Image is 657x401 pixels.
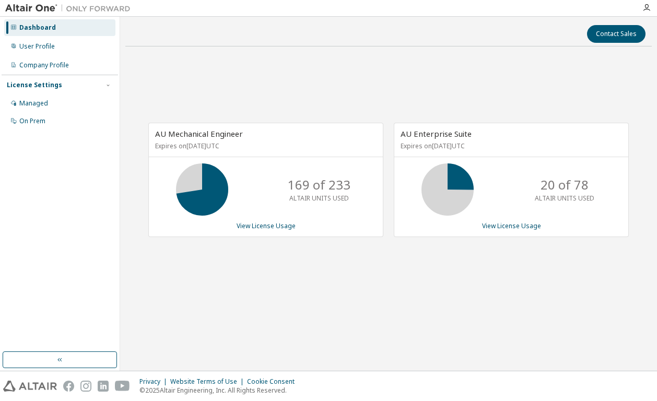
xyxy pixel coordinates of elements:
[401,141,619,150] p: Expires on [DATE] UTC
[237,221,296,230] a: View License Usage
[288,176,350,194] p: 169 of 233
[155,141,374,150] p: Expires on [DATE] UTC
[19,23,56,32] div: Dashboard
[170,378,247,386] div: Website Terms of Use
[3,381,57,392] img: altair_logo.svg
[541,176,589,194] p: 20 of 78
[587,25,646,43] button: Contact Sales
[19,99,48,108] div: Managed
[482,221,541,230] a: View License Usage
[247,378,301,386] div: Cookie Consent
[63,381,74,392] img: facebook.svg
[98,381,109,392] img: linkedin.svg
[155,128,243,139] span: AU Mechanical Engineer
[19,61,69,69] div: Company Profile
[139,386,301,395] p: © 2025 Altair Engineering, Inc. All Rights Reserved.
[115,381,130,392] img: youtube.svg
[535,194,594,203] p: ALTAIR UNITS USED
[19,117,45,125] div: On Prem
[7,81,62,89] div: License Settings
[19,42,55,51] div: User Profile
[5,3,136,14] img: Altair One
[289,194,349,203] p: ALTAIR UNITS USED
[139,378,170,386] div: Privacy
[401,128,472,139] span: AU Enterprise Suite
[80,381,91,392] img: instagram.svg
